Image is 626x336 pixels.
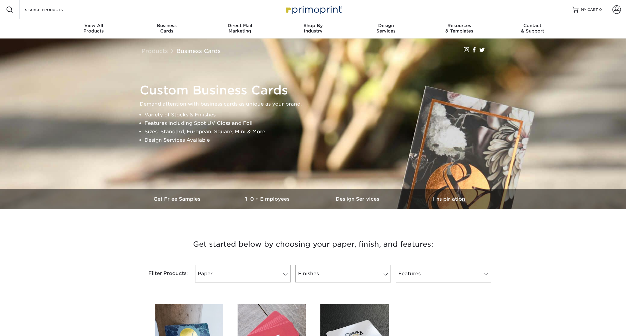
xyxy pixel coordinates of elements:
[350,23,423,34] div: Services
[350,19,423,39] a: DesignServices
[137,231,489,258] h3: Get started below by choosing your paper, finish, and features:
[403,189,494,209] a: Inspiration
[313,189,403,209] a: Design Services
[145,136,492,144] li: Design Services Available
[423,19,496,39] a: Resources& Templates
[496,23,569,28] span: Contact
[295,265,391,282] a: Finishes
[223,189,313,209] a: 10+ Employees
[276,23,350,34] div: Industry
[496,19,569,39] a: Contact& Support
[403,196,494,202] h3: Inspiration
[423,23,496,28] span: Resources
[423,23,496,34] div: & Templates
[223,196,313,202] h3: 10+ Employees
[57,23,130,28] span: View All
[599,8,602,12] span: 0
[132,265,193,282] div: Filter Products:
[142,48,168,54] a: Products
[140,83,492,97] h1: Custom Business Cards
[132,189,223,209] a: Get Free Samples
[496,23,569,34] div: & Support
[396,265,491,282] a: Features
[57,23,130,34] div: Products
[195,265,291,282] a: Paper
[132,196,223,202] h3: Get Free Samples
[145,128,492,136] li: Sizes: Standard, European, Square, Mini & More
[276,23,350,28] span: Shop By
[176,48,221,54] a: Business Cards
[203,23,276,28] span: Direct Mail
[145,111,492,119] li: Variety of Stocks & Finishes
[203,23,276,34] div: Marketing
[276,19,350,39] a: Shop ByIndustry
[24,6,83,13] input: SEARCH PRODUCTS.....
[130,19,203,39] a: BusinessCards
[581,7,598,12] span: MY CART
[283,3,343,16] img: Primoprint
[145,119,492,128] li: Features Including Spot UV Gloss and Foil
[203,19,276,39] a: Direct MailMarketing
[350,23,423,28] span: Design
[313,196,403,202] h3: Design Services
[130,23,203,28] span: Business
[140,100,492,108] p: Demand attention with business cards as unique as your brand.
[130,23,203,34] div: Cards
[57,19,130,39] a: View AllProducts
